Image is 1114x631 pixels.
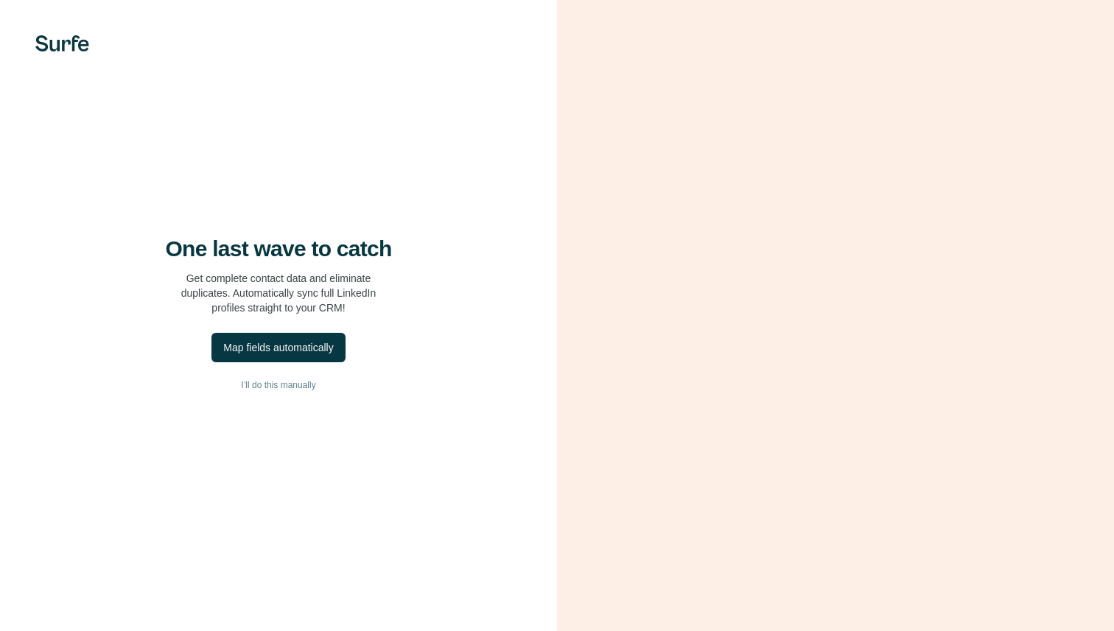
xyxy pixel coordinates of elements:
span: I’ll do this manually [241,378,315,392]
button: Map fields automatically [211,333,345,362]
button: I’ll do this manually [29,374,528,396]
img: Surfe's logo [35,35,89,52]
p: Get complete contact data and eliminate duplicates. Automatically sync full LinkedIn profiles str... [181,271,376,315]
h4: One last wave to catch [166,236,392,262]
div: Map fields automatically [223,340,333,355]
